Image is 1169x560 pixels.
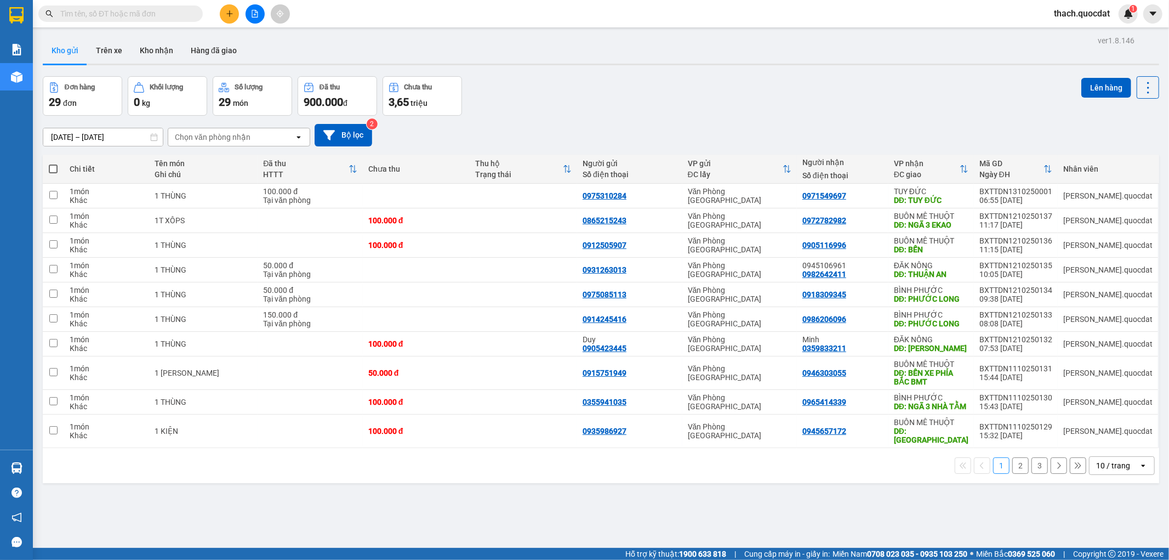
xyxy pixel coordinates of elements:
[583,344,626,353] div: 0905423445
[315,124,372,146] button: Bộ lọc
[251,10,259,18] span: file-add
[128,76,207,116] button: Khối lượng0kg
[43,37,87,64] button: Kho gửi
[979,431,1052,440] div: 15:32 [DATE]
[1063,290,1153,299] div: simon.quocdat
[970,552,973,556] span: ⚪️
[802,191,846,200] div: 0971549697
[11,462,22,474] img: warehouse-icon
[979,344,1052,353] div: 07:53 [DATE]
[625,548,726,560] span: Hỗ trợ kỹ thuật:
[263,187,357,196] div: 100.000 đ
[1063,265,1153,274] div: simon.quocdat
[155,315,252,324] div: 1 THÙNG
[1063,369,1153,377] div: simon.quocdat
[894,196,968,205] div: DĐ: TUY ĐỨC
[894,236,968,245] div: BUÔN MÊ THUỘT
[65,83,95,91] div: Đơn hàng
[11,44,22,55] img: solution-icon
[70,373,144,382] div: Khác
[979,364,1052,373] div: BXTTDN1110250131
[894,170,960,179] div: ĐC giao
[70,220,144,229] div: Khác
[894,369,968,386] div: DĐ: BẾN XE PHÍA BẮC BMT
[304,95,343,109] span: 900.000
[258,155,363,184] th: Toggle SortBy
[802,344,846,353] div: 0359833211
[11,71,22,83] img: warehouse-icon
[155,170,252,179] div: Ghi chú
[979,236,1052,245] div: BXTTDN1210250136
[155,369,252,377] div: 1 THÙNG SƠN
[155,427,252,435] div: 1 KIỆN
[410,99,427,108] span: triệu
[43,76,122,116] button: Đơn hàng29đơn
[155,290,252,299] div: 1 THÙNG
[70,393,144,402] div: 1 món
[155,340,252,348] div: 1 THÙNG
[894,295,968,303] div: DĐ: PHƯỚC LONG
[367,118,378,129] sup: 2
[583,216,626,225] div: 0865215243
[155,241,252,250] div: 1 THÙNG
[979,220,1052,229] div: 11:17 [DATE]
[688,393,791,411] div: Văn Phòng [GEOGRAPHIC_DATA]
[70,422,144,431] div: 1 món
[583,159,677,168] div: Người gửi
[979,170,1043,179] div: Ngày ĐH
[1063,427,1153,435] div: simon.quocdat
[734,548,736,560] span: |
[294,133,303,142] svg: open
[70,261,144,270] div: 1 món
[1131,5,1135,13] span: 1
[894,310,968,319] div: BÌNH PHƯỚC
[1143,4,1162,24] button: caret-down
[979,196,1052,205] div: 06:55 [DATE]
[802,216,846,225] div: 0972782982
[1045,7,1119,20] span: thach.quocdat
[894,220,968,229] div: DĐ: NGÃ 3 EKAO
[263,295,357,303] div: Tại văn phòng
[60,8,190,20] input: Tìm tên, số ĐT hoặc mã đơn
[9,7,24,24] img: logo-vxr
[343,99,347,108] span: đ
[63,99,77,108] span: đơn
[894,427,968,444] div: DĐ: ĐẠI HỌC TÂY NGUYÊN
[688,236,791,254] div: Văn Phòng [GEOGRAPHIC_DATA]
[688,159,783,168] div: VP gửi
[263,286,357,295] div: 50.000 đ
[220,4,239,24] button: plus
[979,373,1052,382] div: 15:44 [DATE]
[979,402,1052,411] div: 15:43 [DATE]
[70,212,144,220] div: 1 món
[368,427,465,435] div: 100.000 đ
[45,10,53,18] span: search
[1148,9,1158,19] span: caret-down
[802,241,846,250] div: 0905116996
[1124,9,1133,19] img: icon-new-feature
[404,83,432,91] div: Chưa thu
[70,245,144,254] div: Khác
[226,10,233,18] span: plus
[979,261,1052,270] div: BXTTDN1210250135
[70,319,144,328] div: Khác
[688,212,791,229] div: Văn Phòng [GEOGRAPHIC_DATA]
[1063,241,1153,250] div: simon.quocdat
[1130,5,1137,13] sup: 1
[979,335,1052,344] div: BXTTDN1210250132
[894,319,968,328] div: DĐ: PHƯỚC LONG
[142,99,150,108] span: kg
[802,369,846,377] div: 0946303055
[49,95,61,109] span: 29
[583,398,626,406] div: 0355941035
[175,132,250,143] div: Chọn văn phòng nhận
[688,187,791,205] div: Văn Phòng [GEOGRAPHIC_DATA]
[263,319,357,328] div: Tại văn phòng
[688,335,791,353] div: Văn Phòng [GEOGRAPHIC_DATA]
[888,155,974,184] th: Toggle SortBy
[271,4,290,24] button: aim
[276,10,284,18] span: aim
[1098,35,1134,47] div: ver 1.8.146
[894,418,968,427] div: BUÔN MÊ THUỘT
[993,457,1010,474] button: 1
